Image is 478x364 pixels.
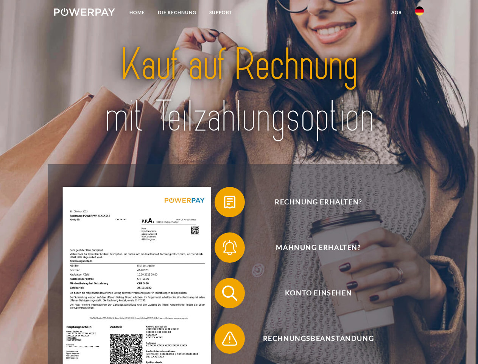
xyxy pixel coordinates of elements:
span: Konto einsehen [226,278,411,308]
span: Mahnung erhalten? [226,232,411,263]
img: qb_bell.svg [220,238,239,257]
img: qb_bill.svg [220,193,239,212]
a: DIE RECHNUNG [151,6,203,19]
img: qb_warning.svg [220,329,239,348]
span: Rechnungsbeanstandung [226,323,411,354]
button: Rechnung erhalten? [215,187,411,217]
a: SUPPORT [203,6,239,19]
button: Rechnungsbeanstandung [215,323,411,354]
a: agb [385,6,408,19]
button: Mahnung erhalten? [215,232,411,263]
span: Rechnung erhalten? [226,187,411,217]
button: Konto einsehen [215,278,411,308]
a: Home [123,6,151,19]
img: qb_search.svg [220,284,239,303]
img: de [415,6,424,16]
img: title-powerpay_de.svg [72,36,406,145]
img: logo-powerpay-white.svg [54,8,115,16]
